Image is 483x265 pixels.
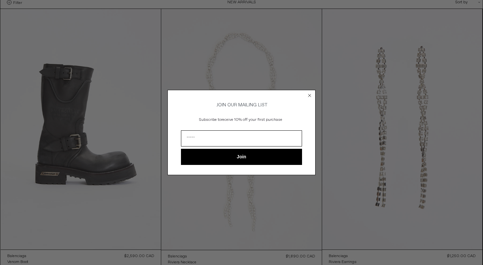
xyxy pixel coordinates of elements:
[181,149,302,165] button: Join
[216,102,267,108] span: JOIN OUR MAILING LIST
[181,130,302,146] input: Email
[221,117,282,122] span: receive 10% off your first purchase
[306,92,313,99] button: Close dialog
[199,117,221,122] span: Subscribe to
